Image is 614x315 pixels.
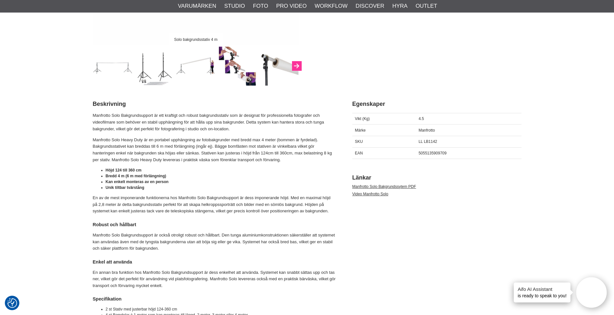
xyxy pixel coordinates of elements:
[93,112,336,132] p: Manfrotto Solo Bakgrundsupport är ett kraftigt och robust bakgrundsstativ som är designat för pro...
[518,286,567,292] h4: Aifo AI Assistant
[392,2,407,10] a: Hyra
[276,2,307,10] a: Pro Video
[224,2,245,10] a: Studio
[419,151,447,155] span: 5055135909709
[93,259,336,265] h4: Enkel att använda
[178,2,216,10] a: Varumärken
[352,100,521,108] h2: Egenskaper
[355,139,363,144] span: SKU
[176,47,215,86] img: Stabil och portabel, bredd 4 meter
[419,139,437,144] span: LL LB1142
[355,116,370,121] span: Vikt (Kg)
[93,47,132,86] img: Solo bakgrundsstativ 4 m
[292,61,302,71] button: Next
[419,116,424,121] span: 4.5
[218,47,257,86] img: Smart konstruktion ger enkel hantering
[106,180,169,184] strong: Kan enkelt monteras av en person
[7,297,17,309] button: Samtyckesinställningar
[259,47,298,86] img: Ledad infästning mot stativ
[93,100,336,108] h2: Beskrivning
[315,2,347,10] a: Workflow
[106,185,144,190] strong: Unik tiltbar tvärstång
[169,34,223,45] div: Solo bakgrundsstativ 4 m
[355,151,363,155] span: EAN
[514,283,570,302] div: is ready to speak to you!
[7,298,17,308] img: Revisit consent button
[415,2,437,10] a: Outlet
[352,192,388,196] a: Video Manfrotto Solo
[93,195,336,215] p: En av de mest imponerande funktionerna hos Manfrotto Solo Bakgrundsupport är dess imponerande höj...
[352,184,416,189] a: Manfrotto Solo Bakgrundssytem PDF
[93,269,336,289] p: En annan bra funktion hos Manfrotto Solo Bakgrundsupport är dess enkelhet att använda. Systemet k...
[106,306,336,312] li: 2 st Stativ med justerbar höjd 124-360 cm
[106,168,141,172] strong: Höjd 124 till 360 cm
[106,174,166,178] strong: Bredd 4 m (6 m med förlängning)
[419,128,435,133] span: Manfrotto
[93,296,336,302] h4: Specifikation
[135,47,174,86] img: Delar som ingår i Solo Heavy Duty
[253,2,268,10] a: Foto
[355,128,365,133] span: Märke
[356,2,384,10] a: Discover
[93,137,336,163] p: Manfrotto Solo Heavy Duty är en portabel upphängning av fotobakgrunder med bredd max 4 meter (bom...
[93,221,336,228] h4: Robust och hållbart
[93,232,336,252] p: Manfrotto Solo Bakgrundsupport är också otroligt robust och hållbart. Den tunga aluminiumkonstruk...
[352,174,521,182] h2: Länkar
